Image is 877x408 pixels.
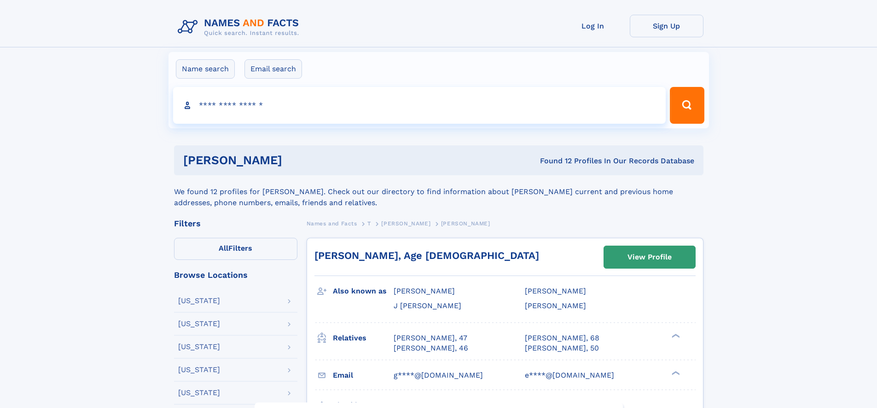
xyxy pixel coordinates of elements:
label: Email search [244,59,302,79]
h3: Email [333,368,394,383]
div: Browse Locations [174,271,297,279]
a: [PERSON_NAME], 47 [394,333,467,343]
div: [US_STATE] [178,366,220,374]
label: Name search [176,59,235,79]
h1: [PERSON_NAME] [183,155,411,166]
div: [US_STATE] [178,343,220,351]
a: Log In [556,15,630,37]
span: T [367,220,371,227]
button: Search Button [670,87,704,124]
h3: Also known as [333,283,394,299]
a: Sign Up [630,15,703,37]
div: We found 12 profiles for [PERSON_NAME]. Check out our directory to find information about [PERSON... [174,175,703,208]
div: ❯ [669,333,680,339]
img: Logo Names and Facts [174,15,307,40]
div: Filters [174,219,297,228]
a: [PERSON_NAME], 50 [525,343,599,353]
a: [PERSON_NAME], Age [DEMOGRAPHIC_DATA] [314,250,539,261]
a: [PERSON_NAME], 68 [525,333,599,343]
div: [US_STATE] [178,297,220,305]
span: [PERSON_NAME] [394,287,455,295]
a: [PERSON_NAME], 46 [394,343,468,353]
div: View Profile [627,247,672,268]
a: Names and Facts [307,218,357,229]
a: [PERSON_NAME] [381,218,430,229]
a: T [367,218,371,229]
div: Found 12 Profiles In Our Records Database [411,156,694,166]
h3: Relatives [333,330,394,346]
span: [PERSON_NAME] [381,220,430,227]
div: [US_STATE] [178,389,220,397]
span: All [219,244,228,253]
div: [US_STATE] [178,320,220,328]
a: View Profile [604,246,695,268]
span: J [PERSON_NAME] [394,301,461,310]
div: ❯ [669,370,680,376]
span: [PERSON_NAME] [525,287,586,295]
label: Filters [174,238,297,260]
span: [PERSON_NAME] [441,220,490,227]
span: [PERSON_NAME] [525,301,586,310]
input: search input [173,87,666,124]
